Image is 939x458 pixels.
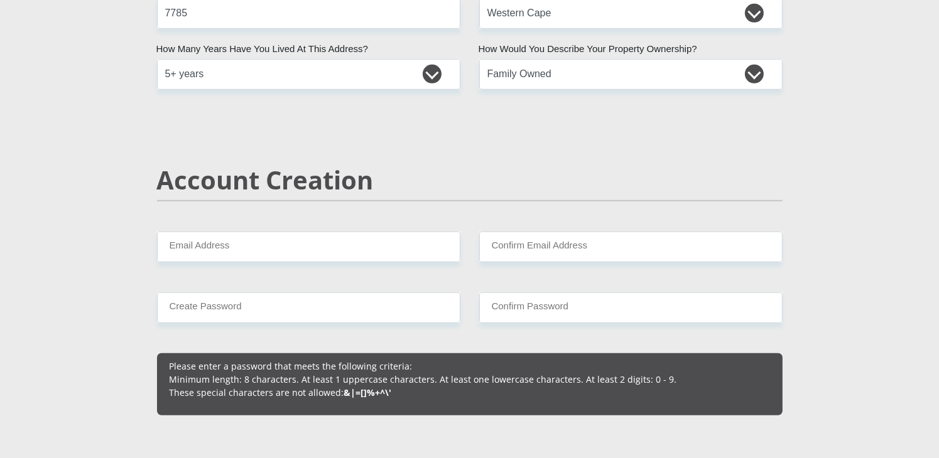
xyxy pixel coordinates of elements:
select: Please select a value [479,59,783,90]
b: &|=[]%+^\' [344,386,392,398]
input: Confirm Password [479,292,783,323]
input: Create Password [157,292,460,323]
h2: Account Creation [157,165,783,195]
input: Email Address [157,232,460,262]
input: Confirm Email Address [479,232,783,262]
select: Please select a value [157,59,460,90]
p: Please enter a password that meets the following criteria: Minimum length: 8 characters. At least... [170,359,770,399]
